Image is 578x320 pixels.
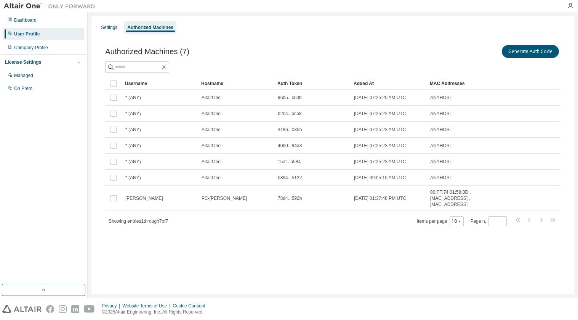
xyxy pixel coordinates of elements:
[354,195,406,201] span: [DATE] 01:37:48 PM UTC
[202,127,221,133] span: AltairOne
[202,159,221,165] span: AltairOne
[277,77,347,90] div: Auth Token
[430,127,452,133] span: ANYHOST
[278,111,302,117] span: b204...acb8
[354,77,424,90] div: Added At
[125,159,141,165] span: * (ANY)
[14,72,33,79] div: Managed
[14,45,48,51] div: Company Profile
[127,24,173,31] div: Authorized Machines
[278,143,302,149] span: 40b0...94d8
[202,95,221,101] span: AltairOne
[430,159,452,165] span: ANYHOST
[14,31,40,37] div: User Profile
[452,218,462,224] button: 10
[201,77,271,90] div: Hostname
[502,45,559,58] button: Generate Auth Code
[102,303,122,309] div: Privacy
[430,189,480,207] span: 00:FF:74:01:58:8D , [MAC_ADDRESS] , [MAC_ADDRESS]
[125,95,141,101] span: * (ANY)
[354,159,406,165] span: [DATE] 07:25:23 AM UTC
[354,175,406,181] span: [DATE] 09:05:10 AM UTC
[417,216,464,226] span: Items per page
[278,159,301,165] span: 15af...a584
[173,303,210,309] div: Cookie Consent
[122,303,173,309] div: Website Terms of Use
[109,219,168,224] span: Showing entries 1 through 7 of 7
[84,305,95,313] img: youtube.svg
[278,95,302,101] span: 96b5...c60b
[14,85,32,92] div: On Prem
[125,143,141,149] span: * (ANY)
[71,305,79,313] img: linkedin.svg
[471,216,507,226] span: Page n.
[430,175,452,181] span: ANYHOST
[278,127,302,133] span: 3186...035b
[4,2,99,10] img: Altair One
[2,305,42,313] img: altair_logo.svg
[278,175,302,181] span: b894...5122
[354,111,406,117] span: [DATE] 07:25:22 AM UTC
[101,24,117,31] div: Settings
[202,143,221,149] span: AltairOne
[354,95,406,101] span: [DATE] 07:25:20 AM UTC
[278,195,302,201] span: 78d4...592b
[59,305,67,313] img: instagram.svg
[202,195,247,201] span: PC-[PERSON_NAME]
[5,59,41,65] div: License Settings
[14,17,37,23] div: Dashboard
[430,111,452,117] span: ANYHOST
[202,111,221,117] span: AltairOne
[125,77,195,90] div: Username
[105,47,189,56] span: Authorized Machines (7)
[430,143,452,149] span: ANYHOST
[125,195,163,201] span: [PERSON_NAME]
[125,127,141,133] span: * (ANY)
[202,175,221,181] span: AltairOne
[354,127,406,133] span: [DATE] 07:25:23 AM UTC
[430,95,452,101] span: ANYHOST
[354,143,406,149] span: [DATE] 07:25:23 AM UTC
[46,305,54,313] img: facebook.svg
[102,309,210,315] p: © 2025 Altair Engineering, Inc. All Rights Reserved.
[125,175,141,181] span: * (ANY)
[125,111,141,117] span: * (ANY)
[430,77,480,90] div: MAC Addresses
